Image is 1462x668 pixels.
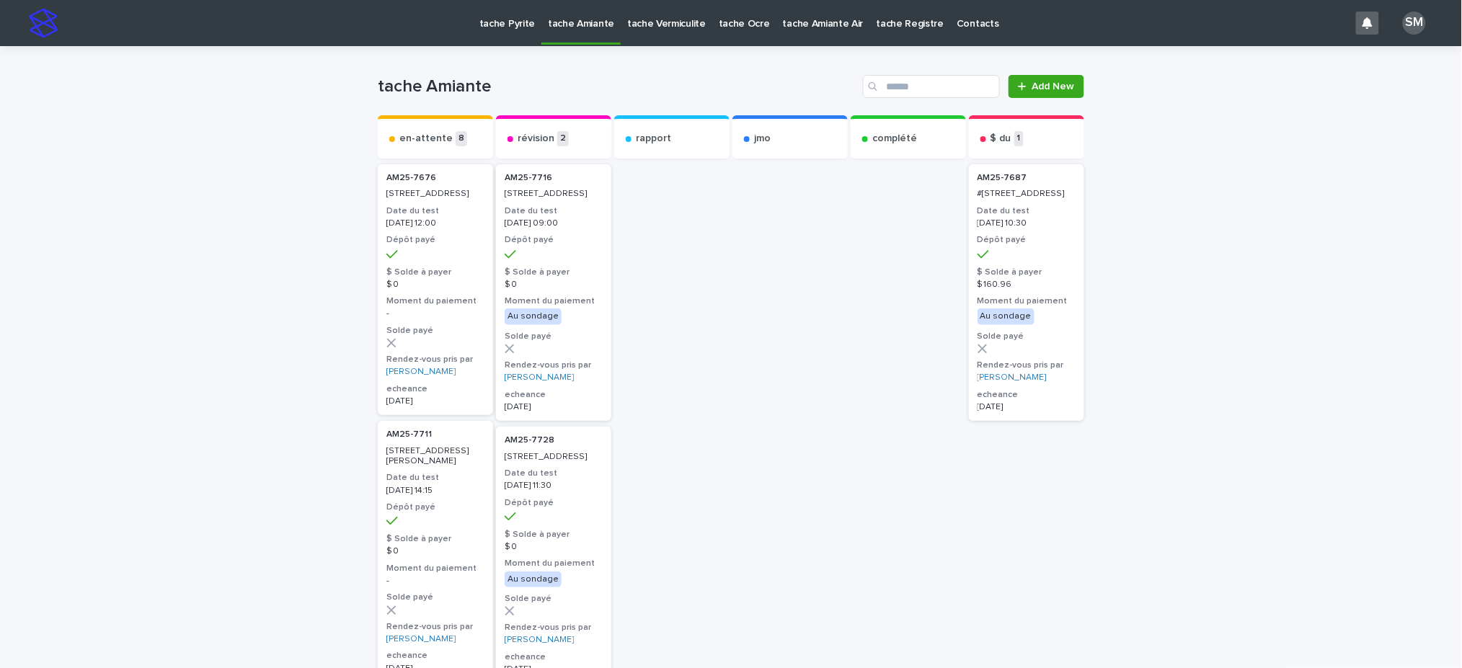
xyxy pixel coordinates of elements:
[386,472,484,484] h3: Date du test
[505,205,603,217] h3: Date du test
[386,396,484,406] p: [DATE]
[978,331,1076,342] h3: Solde payé
[496,164,611,421] a: AM25-7716 [STREET_ADDRESS]Date du test[DATE] 09:00Dépôt payé$ Solde à payer$ 0Moment du paiementA...
[978,218,1076,228] p: [DATE] 10:30
[386,308,484,319] p: -
[505,622,603,633] h3: Rendez-vous pris par
[978,389,1076,401] h3: echeance
[978,308,1035,324] div: Au sondage
[386,429,484,440] p: AM25-7711
[29,9,58,37] img: stacker-logo-s-only.png
[754,133,771,145] p: jmo
[386,383,484,395] h3: echeance
[378,76,857,97] h1: tache Amiante
[386,533,484,545] h3: $ Solde à payer
[969,164,1084,421] a: AM25-7687 #[STREET_ADDRESS]Date du test[DATE] 10:30Dépôt payé$ Solde à payer$ 160.96Moment du pai...
[386,592,484,603] h3: Solde payé
[505,218,603,228] p: [DATE] 09:00
[386,621,484,633] h3: Rendez-vous pris par
[978,280,1076,290] p: $ 160.96
[505,173,603,183] p: AM25-7716
[557,131,569,146] p: 2
[386,563,484,574] h3: Moment du paiement
[386,486,484,496] p: [DATE] 14:15
[1009,75,1084,98] a: Add New
[456,131,467,146] p: 8
[978,402,1076,412] p: [DATE]
[386,576,484,586] p: -
[386,295,484,307] h3: Moment du paiement
[978,360,1076,371] h3: Rendez-vous pris par
[505,234,603,246] h3: Dépôt payé
[505,497,603,509] h3: Dépôt payé
[386,205,484,217] h3: Date du test
[636,133,671,145] p: rapport
[505,452,603,462] p: [STREET_ADDRESS]
[978,295,1076,307] h3: Moment du paiement
[991,133,1011,145] p: $ du
[505,189,603,199] p: [STREET_ADDRESS]
[378,164,493,415] a: AM25-7676 [STREET_ADDRESS]Date du test[DATE] 12:00Dépôt payé$ Solde à payer$ 0Moment du paiement-...
[505,402,603,412] p: [DATE]
[505,635,574,645] a: [PERSON_NAME]
[1403,12,1426,35] div: SM
[978,173,1076,183] p: AM25-7687
[505,593,603,605] h3: Solde payé
[386,446,484,467] p: [STREET_ADDRESS][PERSON_NAME]
[386,218,484,228] p: [DATE] 12:00
[252,115,295,128] p: Send to...
[399,133,453,145] p: en-attente
[505,267,603,278] h3: $ Solde à payer
[505,389,603,401] h3: echeance
[505,529,603,540] h3: $ Solde à payer
[386,367,456,377] a: [PERSON_NAME]
[863,75,1000,98] input: Search
[505,651,603,663] h3: echeance
[386,650,484,662] h3: echeance
[518,133,554,145] p: révision
[505,542,603,552] p: $ 0
[505,373,574,383] a: [PERSON_NAME]
[1014,131,1024,146] p: 1
[386,234,484,246] h3: Dépôt payé
[978,205,1076,217] h3: Date du test
[505,571,562,587] div: Au sondage
[505,558,603,569] h3: Moment du paiement
[386,502,484,513] h3: Dépôt payé
[386,325,484,337] h3: Solde payé
[505,331,603,342] h3: Solde payé
[978,267,1076,278] h3: $ Solde à payer
[386,267,484,278] h3: $ Solde à payer
[1032,81,1075,92] span: Add New
[872,133,917,145] p: complété
[978,373,1047,383] a: [PERSON_NAME]
[505,295,603,307] h3: Moment du paiement
[386,173,484,183] p: AM25-7676
[386,634,456,644] a: [PERSON_NAME]
[978,234,1076,246] h3: Dépôt payé
[1167,115,1210,128] p: Send to...
[505,468,603,479] h3: Date du test
[386,546,484,556] p: $ 0
[386,280,484,290] p: $ 0
[505,280,603,290] p: $ 0
[505,360,603,371] h3: Rendez-vous pris par
[386,189,484,199] p: [STREET_ADDRESS]
[505,435,603,445] p: AM25-7728
[505,481,603,491] p: [DATE] 11:30
[978,189,1076,199] p: #[STREET_ADDRESS]
[505,308,562,324] div: Au sondage
[386,354,484,365] h3: Rendez-vous pris par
